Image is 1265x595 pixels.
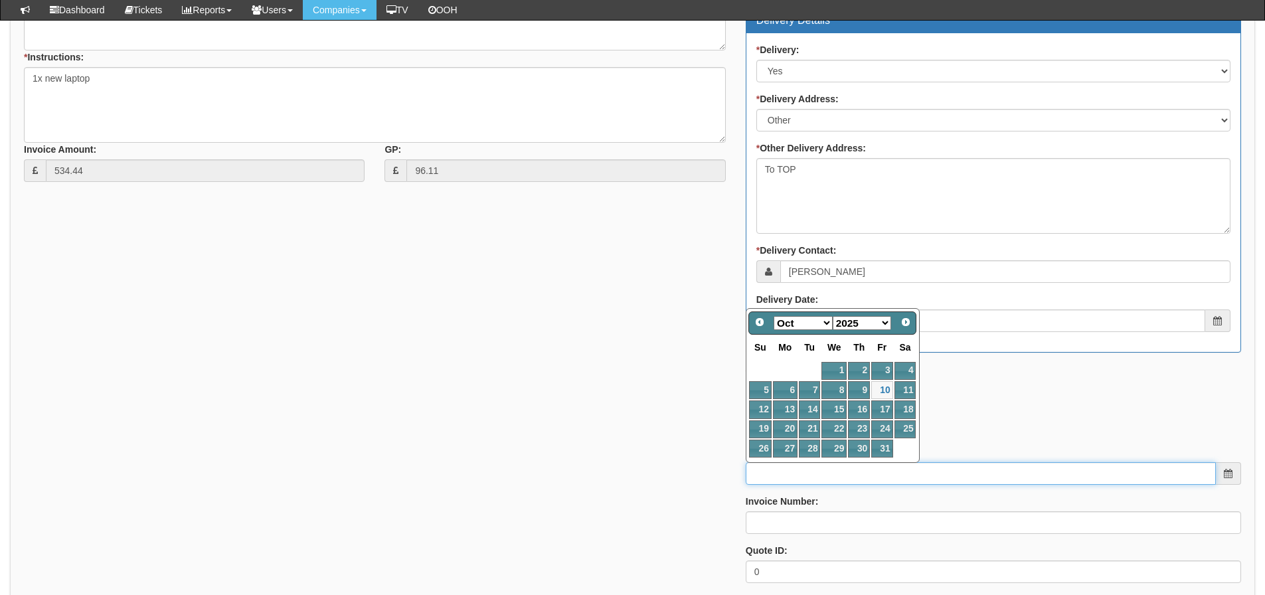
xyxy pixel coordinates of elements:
span: Friday [877,342,886,353]
span: Saturday [900,342,911,353]
a: 20 [773,420,798,438]
span: Prev [754,317,765,327]
label: Invoice Number: [746,495,819,508]
a: 4 [894,362,916,380]
a: 31 [871,440,892,458]
a: 8 [821,381,847,399]
a: 2 [848,362,870,380]
label: Instructions: [24,50,84,64]
span: Sunday [754,342,766,353]
label: Delivery Date: [756,293,818,306]
label: GP: [384,143,401,156]
a: 16 [848,400,870,418]
a: 27 [773,440,798,458]
textarea: 1x new laptop [24,67,726,143]
a: 9 [848,381,870,399]
a: 7 [799,381,820,399]
span: Next [900,317,911,327]
label: Quote ID: [746,544,788,557]
a: 13 [773,400,798,418]
span: Wednesday [827,342,841,353]
textarea: To TOP [756,158,1230,234]
a: 29 [821,440,847,458]
span: Tuesday [804,342,815,353]
label: Delivery Address: [756,92,839,106]
a: 12 [749,400,772,418]
a: 3 [871,362,892,380]
span: Thursday [853,342,865,353]
a: 18 [894,400,916,418]
a: 5 [749,381,772,399]
a: 24 [871,420,892,438]
label: Delivery: [756,43,800,56]
a: 26 [749,440,772,458]
span: Monday [778,342,792,353]
a: 6 [773,381,798,399]
a: 15 [821,400,847,418]
label: Invoice Amount: [24,143,96,156]
a: 10 [871,381,892,399]
a: 28 [799,440,820,458]
a: 30 [848,440,870,458]
a: 1 [821,362,847,380]
a: Next [896,313,915,332]
a: 25 [894,420,916,438]
a: 21 [799,420,820,438]
a: Prev [750,313,769,332]
a: 23 [848,420,870,438]
label: Delivery Contact: [756,244,837,257]
a: 14 [799,400,820,418]
a: 17 [871,400,892,418]
a: 19 [749,420,772,438]
a: 11 [894,381,916,399]
label: Other Delivery Address: [756,141,866,155]
a: 22 [821,420,847,438]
